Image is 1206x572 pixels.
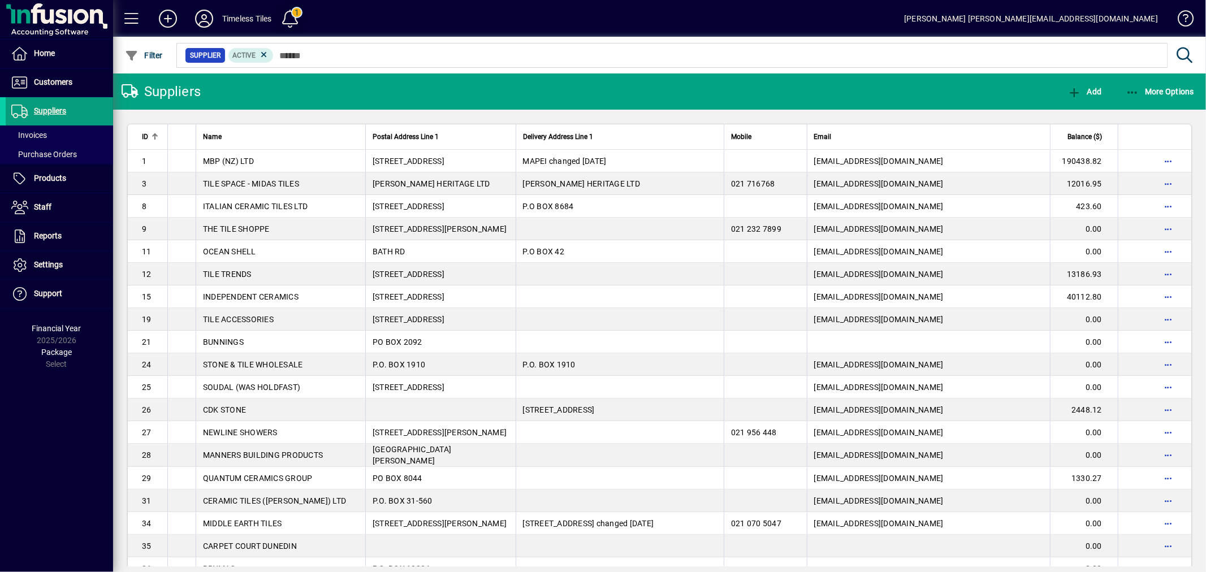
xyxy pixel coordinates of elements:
[1050,240,1118,263] td: 0.00
[814,157,944,166] span: [EMAIL_ADDRESS][DOMAIN_NAME]
[1050,467,1118,489] td: 1330.27
[203,383,300,392] span: SOUDAL (WAS HOLDFAST)
[373,224,507,233] span: [STREET_ADDRESS][PERSON_NAME]
[1159,175,1177,193] button: More options
[1159,197,1177,215] button: More options
[1065,81,1104,102] button: Add
[731,519,781,528] span: 021 070 5047
[1159,288,1177,306] button: More options
[1159,378,1177,396] button: More options
[142,428,152,437] span: 27
[142,474,152,483] span: 29
[122,45,166,66] button: Filter
[814,315,944,324] span: [EMAIL_ADDRESS][DOMAIN_NAME]
[142,270,152,279] span: 12
[1159,310,1177,328] button: More options
[814,131,1043,143] div: Email
[1159,492,1177,510] button: More options
[373,157,444,166] span: [STREET_ADDRESS]
[142,131,148,143] span: ID
[523,131,593,143] span: Delivery Address Line 1
[373,383,444,392] span: [STREET_ADDRESS]
[1050,512,1118,535] td: 0.00
[6,164,113,193] a: Products
[814,247,944,256] span: [EMAIL_ADDRESS][DOMAIN_NAME]
[142,202,146,211] span: 8
[373,179,490,188] span: [PERSON_NAME] HERITAGE LTD
[1050,398,1118,421] td: 2448.12
[1050,195,1118,218] td: 423.60
[373,131,439,143] span: Postal Address Line 1
[34,202,51,211] span: Staff
[142,519,152,528] span: 34
[1159,514,1177,532] button: More options
[203,224,270,233] span: THE TILE SHOPPE
[1050,489,1118,512] td: 0.00
[814,519,944,528] span: [EMAIL_ADDRESS][DOMAIN_NAME]
[814,224,944,233] span: [EMAIL_ADDRESS][DOMAIN_NAME]
[203,157,254,166] span: MBP (NZ) LTD
[1050,444,1118,467] td: 0.00
[1159,333,1177,351] button: More options
[142,292,152,301] span: 15
[1159,242,1177,261] button: More options
[142,337,152,346] span: 21
[1050,535,1118,557] td: 0.00
[373,247,405,256] span: BATH RD
[142,383,152,392] span: 25
[203,247,256,256] span: OCEAN SHELL
[904,10,1158,28] div: [PERSON_NAME] [PERSON_NAME][EMAIL_ADDRESS][DOMAIN_NAME]
[814,496,944,505] span: [EMAIL_ADDRESS][DOMAIN_NAME]
[1159,152,1177,170] button: More options
[731,428,777,437] span: 021 956 448
[1159,401,1177,419] button: More options
[1050,308,1118,331] td: 0.00
[6,145,113,164] a: Purchase Orders
[1159,446,1177,464] button: More options
[41,348,72,357] span: Package
[142,247,152,256] span: 11
[203,292,299,301] span: INDEPENDENT CERAMICS
[373,519,507,528] span: [STREET_ADDRESS][PERSON_NAME]
[814,383,944,392] span: [EMAIL_ADDRESS][DOMAIN_NAME]
[6,222,113,250] a: Reports
[122,83,201,101] div: Suppliers
[1159,265,1177,283] button: More options
[203,270,252,279] span: TILE TRENDS
[142,360,152,369] span: 24
[1050,263,1118,285] td: 13186.93
[1123,81,1198,102] button: More Options
[6,125,113,145] a: Invoices
[1050,285,1118,308] td: 40112.80
[1050,331,1118,353] td: 0.00
[1159,423,1177,441] button: More options
[142,450,152,460] span: 28
[373,292,444,301] span: [STREET_ADDRESS]
[142,405,152,414] span: 26
[523,202,574,211] span: P.O BOX 8684
[34,289,62,298] span: Support
[1050,421,1118,444] td: 0.00
[1159,537,1177,555] button: More options
[203,337,244,346] span: BUNNINGS
[11,131,47,140] span: Invoices
[186,8,222,29] button: Profile
[1126,87,1195,96] span: More Options
[814,360,944,369] span: [EMAIL_ADDRESS][DOMAIN_NAME]
[142,541,152,551] span: 35
[34,231,62,240] span: Reports
[6,40,113,68] a: Home
[142,157,146,166] span: 1
[142,224,146,233] span: 9
[34,77,72,86] span: Customers
[814,131,832,143] span: Email
[373,496,433,505] span: P.O. BOX 31-560
[203,519,282,528] span: MIDDLE EARTH TILES
[222,10,271,28] div: Timeless Tiles
[731,131,800,143] div: Mobile
[142,315,152,324] span: 19
[731,179,775,188] span: 021 716768
[1057,131,1112,143] div: Balance ($)
[34,174,66,183] span: Products
[1050,353,1118,376] td: 0.00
